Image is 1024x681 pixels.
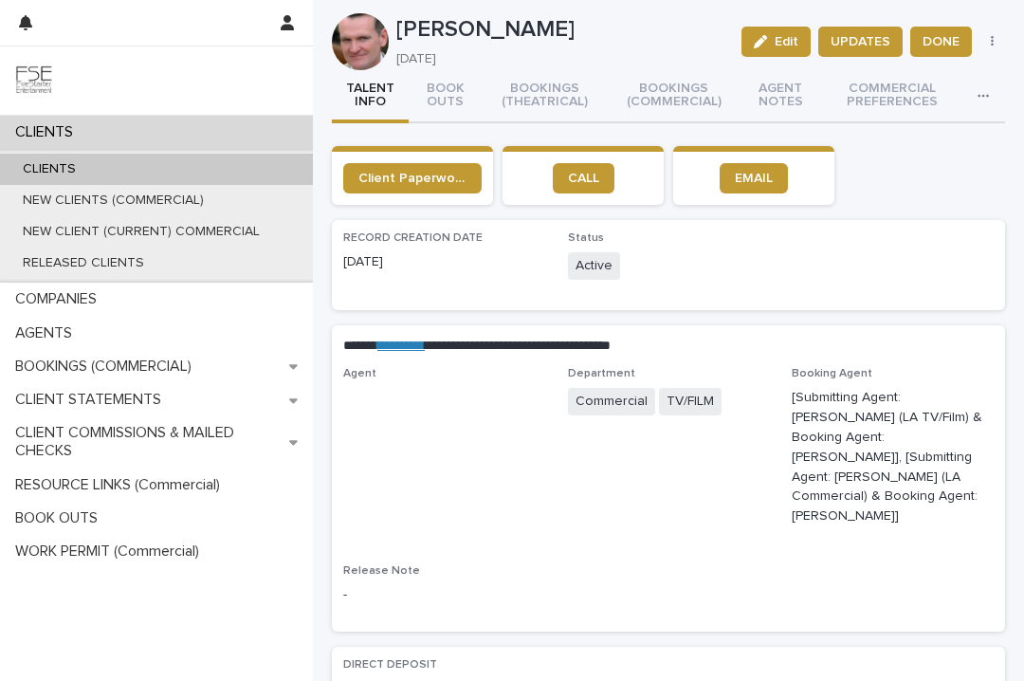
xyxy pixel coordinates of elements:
a: CALL [553,163,614,193]
span: RECORD CREATION DATE [343,232,483,244]
span: TV/FILM [659,388,722,415]
span: CALL [568,172,599,185]
button: TALENT INFO [332,70,409,123]
span: EMAIL [735,172,773,185]
span: Department [568,368,635,379]
span: DIRECT DEPOSIT [343,659,437,671]
span: UPDATES [831,32,890,51]
p: BOOK OUTS [8,509,113,527]
p: [DATE] [396,51,719,67]
button: DONE [910,27,972,57]
p: NEW CLIENTS (COMMERCIAL) [8,193,219,209]
p: CLIENTS [8,123,88,141]
button: Edit [741,27,811,57]
span: Edit [775,35,798,48]
span: Release Note [343,565,420,577]
span: Commercial [568,388,655,415]
a: EMAIL [720,163,788,193]
p: [DATE] [343,252,545,272]
span: Client Paperwork Link [358,172,466,185]
a: Client Paperwork Link [343,163,482,193]
p: CLIENT STATEMENTS [8,391,176,409]
button: UPDATES [818,27,903,57]
p: [PERSON_NAME] [396,16,726,44]
p: [Submitting Agent: [PERSON_NAME] (LA TV/Film) & Booking Agent: [PERSON_NAME]], [Submitting Agent:... [792,388,994,526]
span: Booking Agent [792,368,872,379]
p: NEW CLIENT (CURRENT) COMMERCIAL [8,224,275,240]
button: BOOKINGS (THEATRICAL) [483,70,609,123]
button: BOOK OUTS [409,70,483,123]
p: CLIENTS [8,161,91,177]
span: Active [568,252,620,280]
p: - [343,585,545,605]
span: DONE [923,32,960,51]
button: AGENT NOTES [740,70,822,123]
p: COMPANIES [8,290,112,308]
span: Agent [343,368,376,379]
p: RESOURCE LINKS (Commercial) [8,476,235,494]
p: WORK PERMIT (Commercial) [8,543,214,561]
p: BOOKINGS (COMMERCIAL) [8,358,207,376]
p: RELEASED CLIENTS [8,255,159,271]
p: AGENTS [8,324,87,342]
p: CLIENT COMMISSIONS & MAILED CHECKS [8,424,289,460]
span: Status [568,232,604,244]
img: 9JgRvJ3ETPGCJDhvPVA5 [15,62,53,100]
button: COMMERCIAL PREFERENCES [822,70,962,123]
button: BOOKINGS (COMMERCIAL) [608,70,740,123]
